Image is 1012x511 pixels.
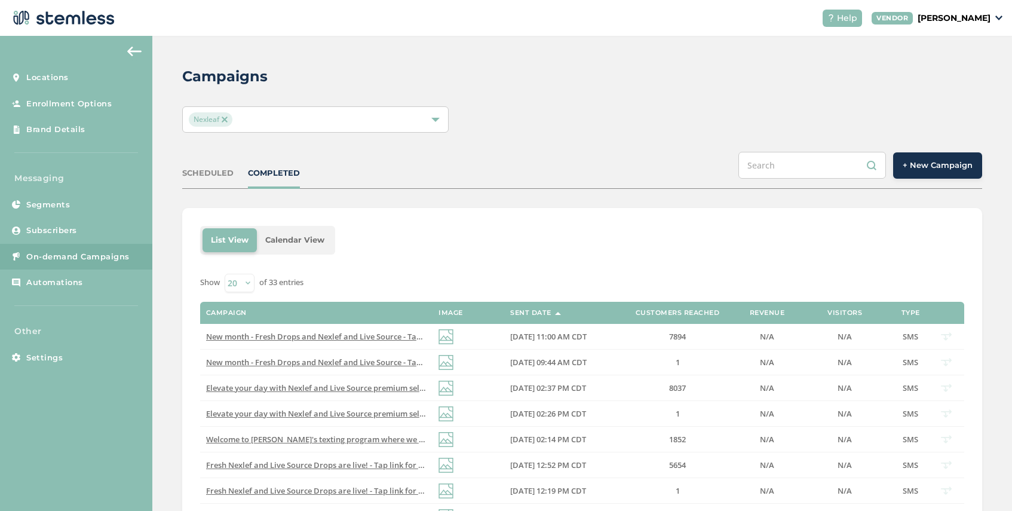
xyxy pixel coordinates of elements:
[26,72,69,84] span: Locations
[872,12,913,25] div: VENDOR
[510,331,587,342] span: [DATE] 11:00 AM CDT
[510,486,612,496] label: 09/18/2025 12:19 PM CDT
[624,409,731,419] label: 1
[182,167,234,179] div: SCHEDULED
[838,357,852,368] span: N/A
[510,460,612,470] label: 09/18/2025 12:52 PM CDT
[903,434,918,445] span: SMS
[26,251,130,263] span: On-demand Campaigns
[918,12,990,25] p: [PERSON_NAME]
[903,485,918,496] span: SMS
[838,434,852,445] span: N/A
[898,383,922,393] label: SMS
[760,434,774,445] span: N/A
[760,460,774,470] span: N/A
[676,408,680,419] span: 1
[127,47,142,56] img: icon-arrow-back-accent-c549486e.svg
[827,309,862,317] label: Visitors
[259,277,303,289] label: of 33 entries
[26,277,83,289] span: Automations
[827,14,835,22] img: icon-help-white-03924b79.svg
[200,277,220,289] label: Show
[510,357,587,368] span: [DATE] 09:44 AM CDT
[206,332,427,342] label: New month - Fresh Drops and Nexlef and Live Source - Tap link for more info Reply END to cancel
[952,454,1012,511] iframe: Chat Widget
[510,332,612,342] label: 10/02/2025 11:00 AM CDT
[206,408,590,419] span: Elevate your day with Nexlef and Live Source premium selections - tap for more info Reply END to ...
[206,331,563,342] span: New month - Fresh Drops and Nexlef and Live Source - Tap link for more info Reply END to cancel
[624,460,731,470] label: 5654
[837,12,857,25] span: Help
[743,357,791,368] label: N/A
[438,432,453,447] img: icon-img-d887fa0c.svg
[206,383,427,393] label: Elevate your day with Nexlef and Live Source premium selections - tap for more info Reply END to ...
[903,160,973,172] span: + New Campaign
[738,152,886,179] input: Search
[669,434,686,445] span: 1852
[438,406,453,421] img: icon-img-d887fa0c.svg
[624,357,731,368] label: 1
[203,228,257,252] li: List View
[995,16,1002,20] img: icon_down-arrow-small-66adaf34.svg
[669,460,686,470] span: 5654
[898,460,922,470] label: SMS
[510,409,612,419] label: 09/25/2025 02:26 PM CDT
[206,460,427,470] label: Fresh Nexlef and Live Source Drops are live! - Tap link for more info! Reply END to cancel
[510,460,586,470] span: [DATE] 12:52 PM CDT
[510,383,612,393] label: 09/25/2025 02:37 PM CDT
[838,408,852,419] span: N/A
[750,309,785,317] label: Revenue
[206,434,979,445] span: Welcome to [PERSON_NAME]'s texting program where we let you know about all our fresh drops and ex...
[438,381,453,396] img: icon-img-d887fa0c.svg
[743,434,791,445] label: N/A
[26,199,70,211] span: Segments
[182,66,268,87] h2: Campaigns
[743,383,791,393] label: N/A
[510,383,586,393] span: [DATE] 02:37 PM CDT
[510,357,612,368] label: 10/02/2025 09:44 AM CDT
[510,408,586,419] span: [DATE] 02:26 PM CDT
[206,485,532,496] span: Fresh Nexlef and Live Source Drops are live! - Tap link for more info! Reply END to cancel
[676,357,680,368] span: 1
[206,409,427,419] label: Elevate your day with Nexlef and Live Source premium selections - tap for more info Reply END to ...
[903,383,918,393] span: SMS
[903,408,918,419] span: SMS
[206,309,247,317] label: Campaign
[206,460,532,470] span: Fresh Nexlef and Live Source Drops are live! - Tap link for more info! Reply END to cancel
[901,309,920,317] label: Type
[624,332,731,342] label: 7894
[743,486,791,496] label: N/A
[743,409,791,419] label: N/A
[438,458,453,473] img: icon-img-d887fa0c.svg
[898,409,922,419] label: SMS
[206,383,590,393] span: Elevate your day with Nexlef and Live Source premium selections - tap for more info Reply END to ...
[743,460,791,470] label: N/A
[510,434,586,445] span: [DATE] 02:14 PM CDT
[903,460,918,470] span: SMS
[438,309,463,317] label: Image
[760,408,774,419] span: N/A
[26,225,77,237] span: Subscribers
[624,486,731,496] label: 1
[636,309,720,317] label: Customers Reached
[26,124,85,136] span: Brand Details
[898,332,922,342] label: SMS
[26,98,112,110] span: Enrollment Options
[760,357,774,368] span: N/A
[669,383,686,393] span: 8037
[206,357,563,368] span: New month - Fresh Drops and Nexlef and Live Source - Tap link for more info Reply END to cancel
[893,152,982,179] button: + New Campaign
[838,460,852,470] span: N/A
[206,357,427,368] label: New month - Fresh Drops and Nexlef and Live Source - Tap link for more info Reply END to cancel
[438,484,453,498] img: icon-img-d887fa0c.svg
[26,352,63,364] span: Settings
[803,434,887,445] label: N/A
[624,434,731,445] label: 1852
[669,331,686,342] span: 7894
[257,228,333,252] li: Calendar View
[838,485,852,496] span: N/A
[206,434,427,445] label: Welcome to Nexlef's texting program where we let you know about all our fresh drops and exclusive...
[803,409,887,419] label: N/A
[760,331,774,342] span: N/A
[760,383,774,393] span: N/A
